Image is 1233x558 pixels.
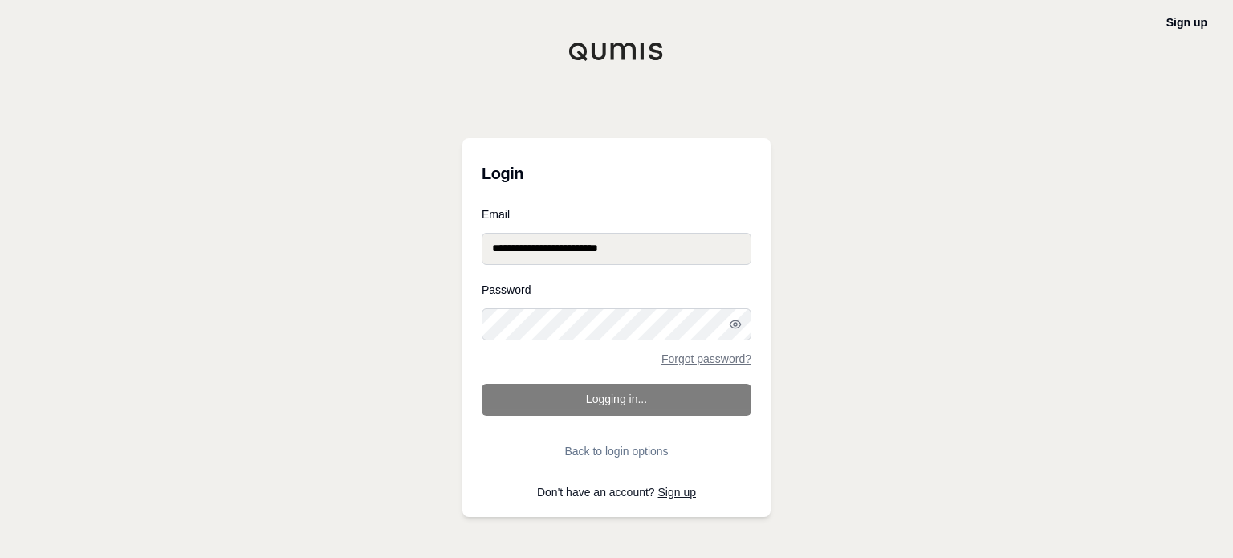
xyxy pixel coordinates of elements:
[661,353,751,365] a: Forgot password?
[568,42,665,61] img: Qumis
[482,435,751,467] button: Back to login options
[658,486,696,499] a: Sign up
[482,487,751,498] p: Don't have an account?
[482,209,751,220] label: Email
[482,284,751,295] label: Password
[1166,16,1207,29] a: Sign up
[482,157,751,189] h3: Login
